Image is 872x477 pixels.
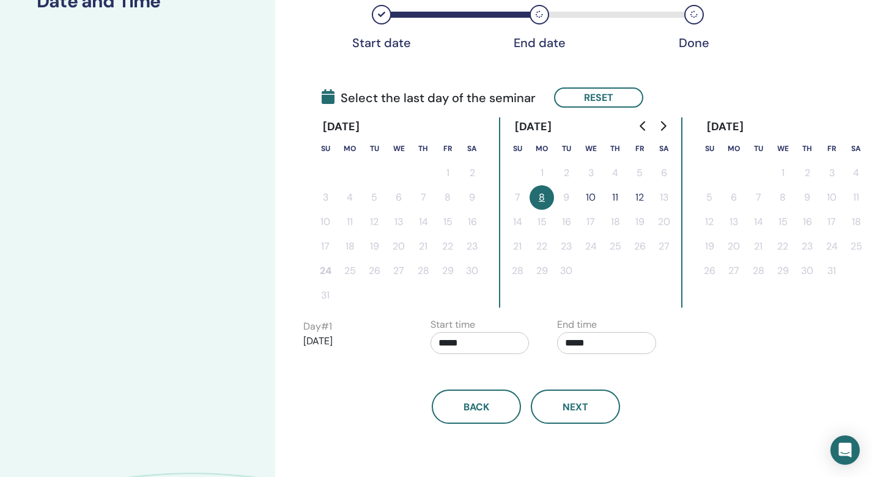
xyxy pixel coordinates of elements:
[603,185,627,210] button: 11
[819,161,844,185] button: 3
[844,185,868,210] button: 11
[362,136,386,161] th: Tuesday
[627,161,652,185] button: 5
[313,136,338,161] th: Sunday
[746,210,770,234] button: 14
[578,210,603,234] button: 17
[844,210,868,234] button: 18
[460,161,484,185] button: 2
[530,185,554,210] button: 8
[435,136,460,161] th: Friday
[746,136,770,161] th: Tuesday
[338,185,362,210] button: 4
[652,210,676,234] button: 20
[554,87,643,108] button: Reset
[844,161,868,185] button: 4
[386,210,411,234] button: 13
[338,136,362,161] th: Monday
[627,136,652,161] th: Friday
[746,185,770,210] button: 7
[362,185,386,210] button: 5
[653,114,673,138] button: Go to next month
[795,259,819,283] button: 30
[460,234,484,259] button: 23
[819,259,844,283] button: 31
[770,234,795,259] button: 22
[554,185,578,210] button: 9
[554,161,578,185] button: 2
[795,185,819,210] button: 9
[578,136,603,161] th: Wednesday
[652,136,676,161] th: Saturday
[603,161,627,185] button: 4
[652,185,676,210] button: 13
[722,210,746,234] button: 13
[770,136,795,161] th: Wednesday
[386,136,411,161] th: Wednesday
[338,259,362,283] button: 25
[652,234,676,259] button: 27
[795,234,819,259] button: 23
[362,234,386,259] button: 19
[697,234,722,259] button: 19
[530,259,554,283] button: 29
[509,35,570,50] div: End date
[795,136,819,161] th: Thursday
[697,259,722,283] button: 26
[830,435,860,465] div: Open Intercom Messenger
[819,234,844,259] button: 24
[557,317,597,332] label: End time
[722,234,746,259] button: 20
[578,185,603,210] button: 10
[505,117,562,136] div: [DATE]
[362,259,386,283] button: 26
[322,89,536,107] span: Select the last day of the seminar
[460,136,484,161] th: Saturday
[505,210,530,234] button: 14
[303,319,332,334] label: Day # 1
[460,185,484,210] button: 9
[313,283,338,308] button: 31
[697,117,754,136] div: [DATE]
[795,161,819,185] button: 2
[313,117,370,136] div: [DATE]
[634,114,653,138] button: Go to previous month
[411,259,435,283] button: 28
[554,259,578,283] button: 30
[435,161,460,185] button: 1
[530,210,554,234] button: 15
[411,234,435,259] button: 21
[386,234,411,259] button: 20
[430,317,475,332] label: Start time
[386,259,411,283] button: 27
[554,136,578,161] th: Tuesday
[432,390,521,424] button: Back
[313,185,338,210] button: 3
[460,210,484,234] button: 16
[722,136,746,161] th: Monday
[819,136,844,161] th: Friday
[603,234,627,259] button: 25
[563,401,588,413] span: Next
[362,210,386,234] button: 12
[435,234,460,259] button: 22
[411,210,435,234] button: 14
[770,185,795,210] button: 8
[770,210,795,234] button: 15
[464,401,489,413] span: Back
[554,234,578,259] button: 23
[627,185,652,210] button: 12
[819,210,844,234] button: 17
[531,390,620,424] button: Next
[435,259,460,283] button: 29
[746,234,770,259] button: 21
[652,161,676,185] button: 6
[722,259,746,283] button: 27
[578,161,603,185] button: 3
[530,234,554,259] button: 22
[530,161,554,185] button: 1
[554,210,578,234] button: 16
[435,210,460,234] button: 15
[313,259,338,283] button: 24
[505,136,530,161] th: Sunday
